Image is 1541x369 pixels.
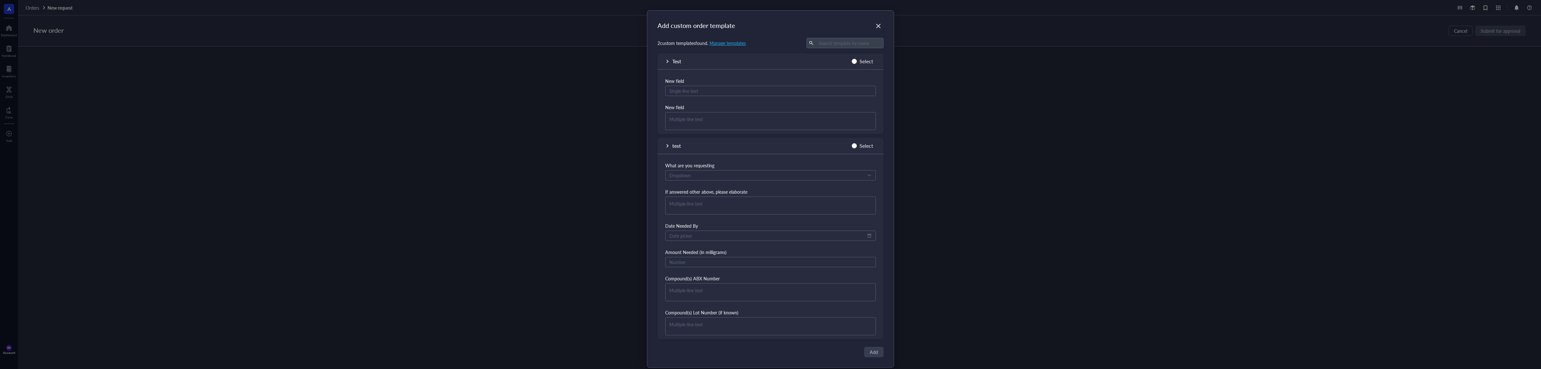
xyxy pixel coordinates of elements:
[657,21,735,30] div: Add custom order template
[669,200,703,207] div: Multiple-line text
[657,40,746,47] div: 2 custom template s found.
[672,57,681,65] div: Test
[665,309,876,316] div: Compound(s) Lot Number (if known)
[665,222,876,229] div: Date Needed By
[857,142,876,150] span: Select
[857,57,876,66] span: Select
[669,259,686,266] div: Number
[669,172,691,179] div: Dropdown
[710,40,746,46] u: Manage templates
[669,321,703,328] div: Multiple-line text
[665,104,876,111] div: New field
[873,22,884,30] span: Close
[669,232,692,239] div: Date picker
[665,188,876,195] div: If answered other above, please elaborate
[816,38,881,48] input: Search template by name
[669,116,703,123] div: Multiple-line text
[665,162,876,169] div: What are you requesting
[665,249,876,256] div: Amount Needed (in milligrams)
[672,142,681,150] div: test
[873,21,884,31] button: Close
[864,347,884,357] button: Add
[669,287,703,294] div: Multiple-line text
[669,87,698,94] div: Single-line text
[665,275,876,282] div: Compound(s) ABX Number
[665,77,876,84] div: New field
